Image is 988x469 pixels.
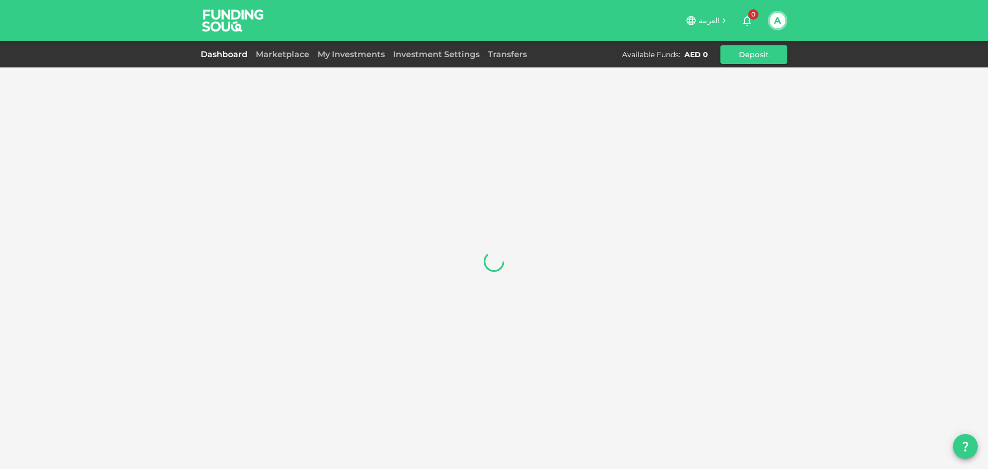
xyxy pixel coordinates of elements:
div: Available Funds : [622,49,680,60]
a: Marketplace [252,49,313,59]
button: Deposit [720,45,787,64]
button: A [770,13,785,28]
button: 0 [737,10,757,31]
span: العربية [699,16,719,25]
button: question [953,434,978,459]
a: My Investments [313,49,389,59]
span: 0 [748,9,758,20]
a: Dashboard [201,49,252,59]
a: Transfers [484,49,531,59]
div: AED 0 [684,49,708,60]
a: Investment Settings [389,49,484,59]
